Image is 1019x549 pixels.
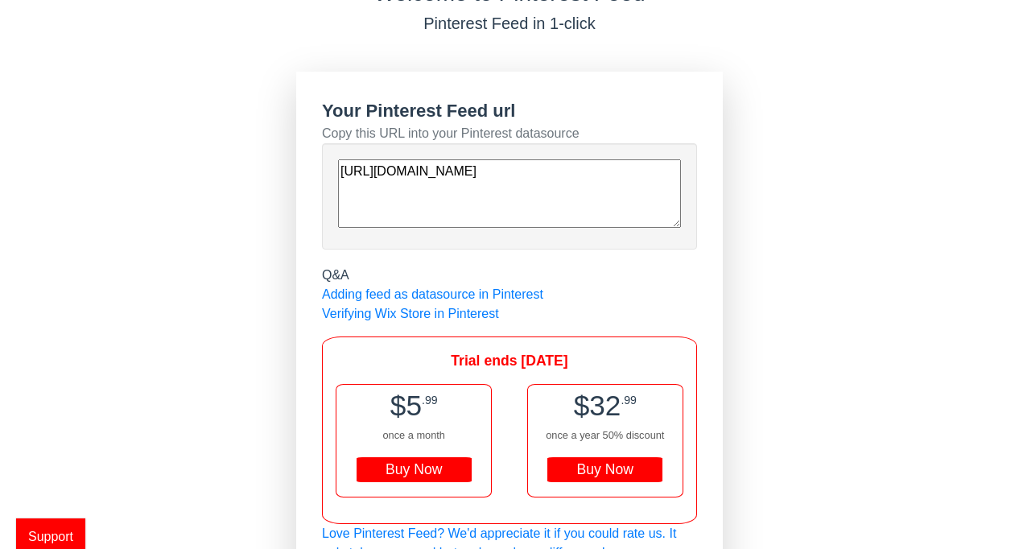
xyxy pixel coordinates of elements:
a: Verifying Wix Store in Pinterest [322,307,499,320]
div: Buy Now [547,457,662,483]
span: .99 [422,394,438,407]
span: $5 [390,390,422,421]
a: Adding feed as datasource in Pinterest [322,287,543,301]
div: Your Pinterest Feed url [322,97,697,124]
div: once a month [336,427,491,443]
div: Trial ends [DATE] [336,350,683,371]
div: Buy Now [357,457,472,483]
div: once a year 50% discount [528,427,683,443]
span: .99 [621,394,637,407]
div: Q&A [322,266,697,285]
span: $32 [574,390,621,421]
div: Copy this URL into your Pinterest datasource [322,124,697,143]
